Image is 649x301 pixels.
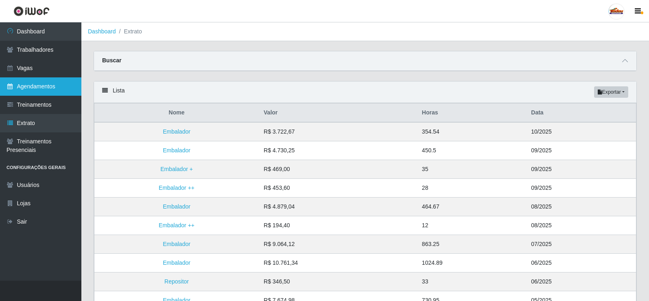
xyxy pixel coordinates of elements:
td: 09/2025 [526,141,636,160]
div: Lista [94,81,636,103]
td: R$ 453,60 [259,179,417,198]
td: 08/2025 [526,216,636,235]
td: 450.5 [417,141,526,160]
a: Embalador [163,203,190,210]
strong: Buscar [102,57,121,64]
td: R$ 469,00 [259,160,417,179]
th: Data [526,103,636,123]
td: 07/2025 [526,235,636,254]
td: 33 [417,272,526,291]
td: R$ 3.722,67 [259,122,417,141]
td: R$ 10.761,34 [259,254,417,272]
a: Embalador ++ [159,185,194,191]
button: Exportar [594,86,628,98]
td: 28 [417,179,526,198]
td: 12 [417,216,526,235]
a: Embalador [163,147,190,154]
td: 08/2025 [526,198,636,216]
td: R$ 4.879,04 [259,198,417,216]
td: 10/2025 [526,122,636,141]
td: 06/2025 [526,272,636,291]
td: 464.67 [417,198,526,216]
th: Horas [417,103,526,123]
td: 354.54 [417,122,526,141]
td: 06/2025 [526,254,636,272]
td: R$ 9.064,12 [259,235,417,254]
li: Extrato [116,27,142,36]
a: Embalador [163,241,190,247]
td: 09/2025 [526,160,636,179]
td: R$ 194,40 [259,216,417,235]
a: Embalador [163,128,190,135]
td: 09/2025 [526,179,636,198]
th: Nome [94,103,259,123]
td: 1024.89 [417,254,526,272]
td: R$ 346,50 [259,272,417,291]
a: Embalador [163,259,190,266]
th: Valor [259,103,417,123]
td: 863.25 [417,235,526,254]
a: Repositor [164,278,189,285]
a: Dashboard [88,28,116,35]
img: CoreUI Logo [13,6,50,16]
nav: breadcrumb [81,22,649,41]
td: 35 [417,160,526,179]
td: R$ 4.730,25 [259,141,417,160]
a: Embalador + [160,166,193,172]
a: Embalador ++ [159,222,194,228]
